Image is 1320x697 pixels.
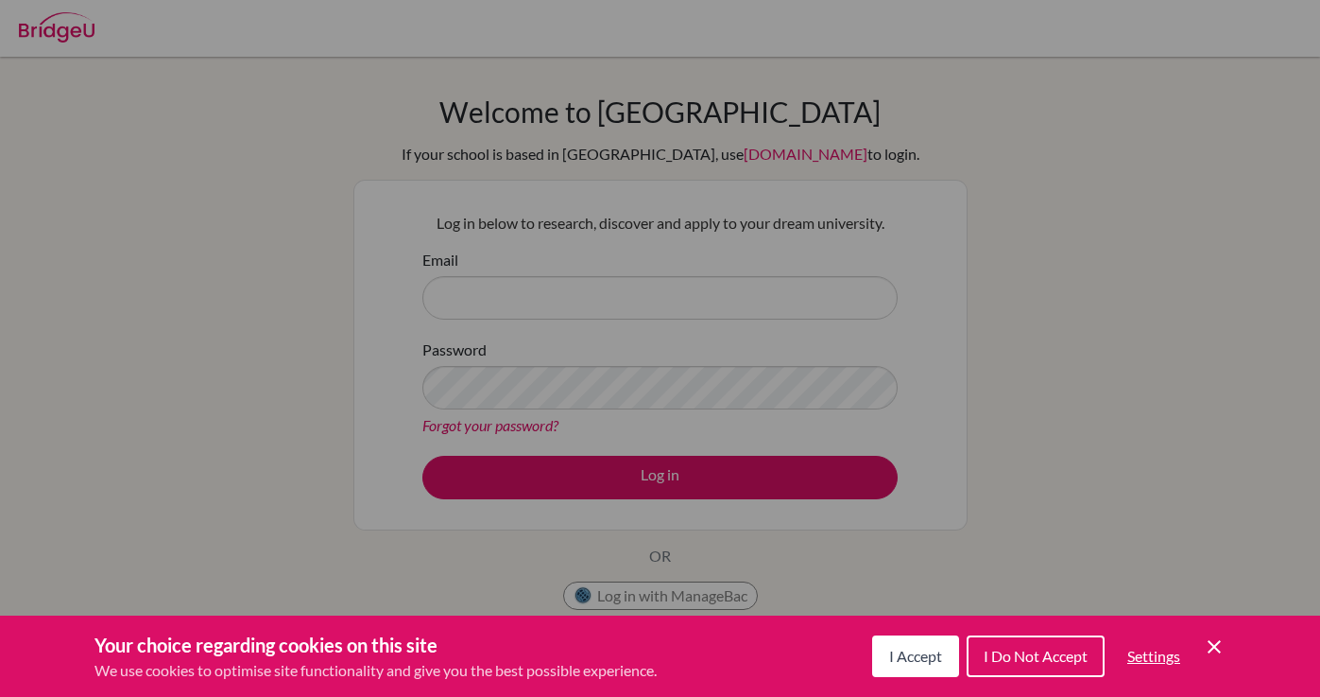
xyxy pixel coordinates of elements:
h3: Your choice regarding cookies on this site [94,631,657,659]
span: Settings [1127,647,1180,665]
span: I Do Not Accept [984,647,1088,665]
span: I Accept [889,647,942,665]
p: We use cookies to optimise site functionality and give you the best possible experience. [94,659,657,682]
button: Settings [1112,637,1195,675]
button: I Do Not Accept [967,636,1105,677]
button: Save and close [1203,636,1226,658]
button: I Accept [872,636,959,677]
